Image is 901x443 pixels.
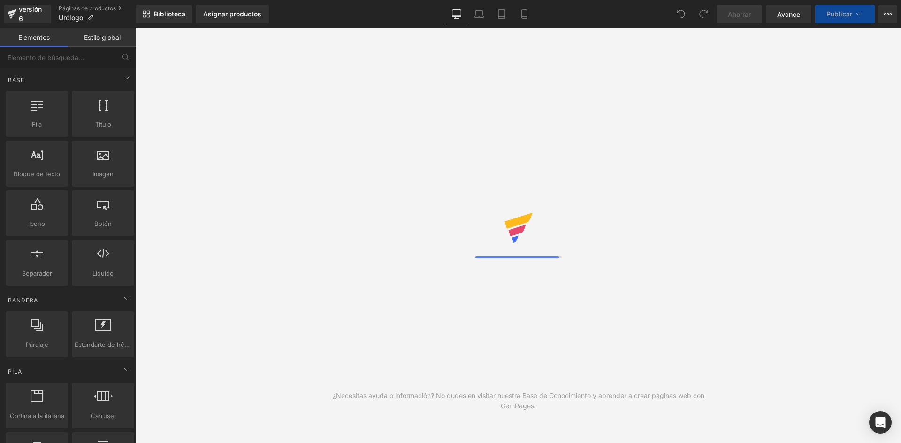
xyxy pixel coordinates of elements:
font: Páginas de productos [59,5,116,12]
font: Avance [777,10,800,18]
font: Estandarte de héroe [75,341,134,348]
font: Pila [8,368,22,375]
button: Deshacer [672,5,690,23]
font: Ahorrar [728,10,751,18]
font: Urólogo [59,14,83,22]
font: Botón [94,220,112,227]
font: Base [8,76,24,83]
button: Rehacer [694,5,713,23]
a: Páginas de productos [59,5,136,12]
font: Asignar productos [203,10,261,18]
font: Cortina a la italiana [10,412,64,420]
font: versión 6 [19,5,42,23]
font: Carrusel [91,412,115,420]
font: Paralaje [26,341,48,348]
font: Bloque de texto [14,170,60,178]
button: Más [878,5,897,23]
a: Nueva Biblioteca [136,5,192,23]
a: Avance [766,5,811,23]
font: Separador [22,270,52,277]
font: Bandera [8,297,38,304]
font: Icono [29,220,45,227]
div: Open Intercom Messenger [869,411,892,434]
font: ¿Necesitas ayuda o información? No dudes en visitar nuestra Base de Conocimiento y aprender a cre... [333,391,704,410]
font: Líquido [92,270,114,277]
font: Fila [32,120,42,128]
font: Biblioteca [154,10,185,18]
a: versión 6 [4,5,51,23]
a: De oficina [445,5,468,23]
button: Publicar [815,5,875,23]
font: Imagen [92,170,114,178]
a: Tableta [490,5,513,23]
font: Título [95,120,111,128]
font: Estilo global [84,33,121,41]
font: Elementos [18,33,50,41]
a: Móvil [513,5,535,23]
a: Computadora portátil [468,5,490,23]
font: Publicar [826,10,852,18]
